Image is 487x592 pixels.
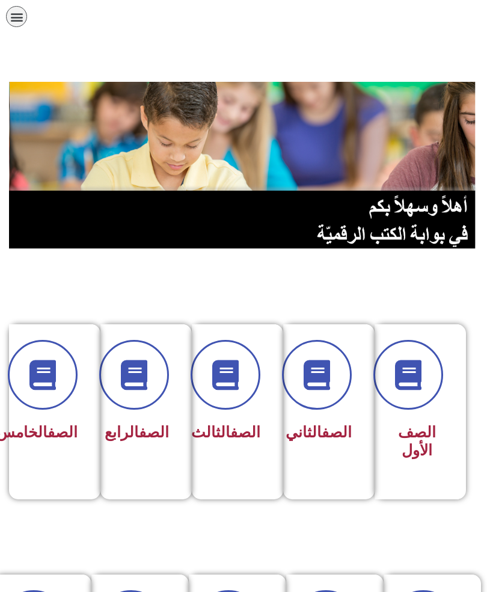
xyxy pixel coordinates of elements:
a: الصف [139,424,169,441]
span: الثاني [286,424,352,441]
a: الصف [47,424,78,441]
span: الثالث [191,424,260,441]
span: الصف الأول [398,424,436,459]
a: الصف [230,424,260,441]
span: الرابع [105,424,169,441]
a: الصف [322,424,352,441]
div: כפתור פתיחת תפריט [6,6,27,27]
